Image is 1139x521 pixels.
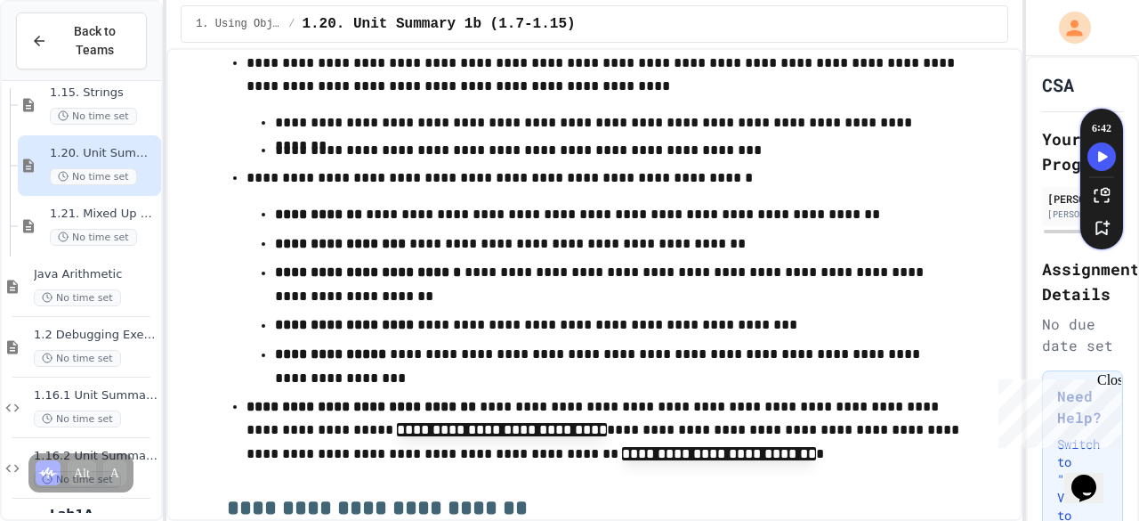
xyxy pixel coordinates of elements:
span: 1. Using Objects and Methods [196,17,281,31]
span: No time set [34,411,121,427]
div: [PERSON_NAME][EMAIL_ADDRESS][PERSON_NAME][DOMAIN_NAME] [1047,208,1118,221]
h2: Assignment Details [1042,256,1123,306]
span: Java Arithmetic [34,267,158,282]
span: No time set [34,350,121,367]
h1: CSA [1042,72,1074,97]
span: 1.21. Mixed Up Code Practice 1b (1.7-1.15) [50,207,158,222]
span: 1.20. Unit Summary 1b (1.7-1.15) [50,146,158,161]
span: No time set [50,108,137,125]
span: No time set [50,229,137,246]
span: Back to Teams [58,22,132,60]
span: / [288,17,295,31]
span: 1.16.1 Unit Summary 1a (1.1-1.6) [34,388,158,403]
span: 1.20. Unit Summary 1b (1.7-1.15) [302,13,575,35]
span: No time set [34,289,121,306]
span: 1.2 Debugging Exercise [34,328,158,343]
span: 1.15. Strings [50,85,158,101]
span: No time set [50,168,137,185]
h2: Your Progress [1042,126,1123,176]
iframe: chat widget [1064,450,1121,503]
button: Back to Teams [16,12,147,69]
iframe: chat widget [991,372,1121,448]
div: My Account [1040,7,1095,48]
div: Chat with us now!Close [7,7,123,113]
div: No due date set [1042,313,1123,356]
div: [PERSON_NAME] [PERSON_NAME] [1047,191,1118,207]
